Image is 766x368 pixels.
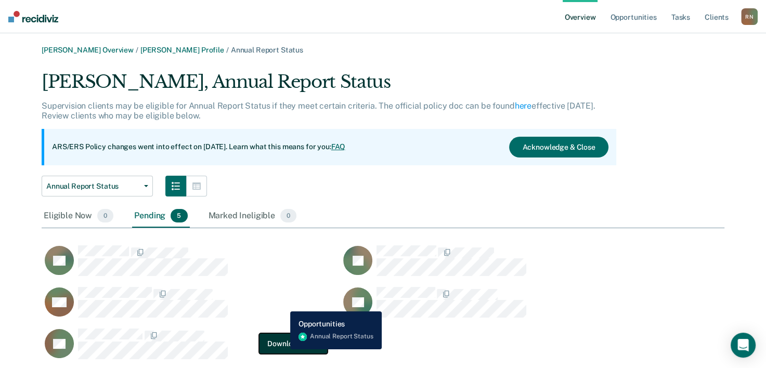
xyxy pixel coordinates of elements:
[42,46,134,54] a: [PERSON_NAME] Overview
[340,286,639,328] div: CaseloadOpportunityCell-03980688
[224,46,231,54] span: /
[741,8,758,25] button: RN
[97,209,113,222] span: 0
[42,286,340,328] div: CaseloadOpportunityCell-02073009
[134,46,140,54] span: /
[132,205,189,228] div: Pending5
[509,137,608,157] button: Acknowledge & Close
[331,142,346,151] a: FAQ
[515,101,531,111] a: here
[340,245,639,286] div: CaseloadOpportunityCell-01418047
[52,142,345,152] p: ARS/ERS Policy changes went into effect on [DATE]. Learn what this means for you:
[206,205,299,228] div: Marked Ineligible0
[741,8,758,25] div: R N
[8,11,58,22] img: Recidiviz
[42,176,153,196] button: Annual Report Status
[731,333,756,358] div: Open Intercom Messenger
[280,209,296,222] span: 0
[42,245,340,286] div: CaseloadOpportunityCell-01070345
[140,46,224,54] a: [PERSON_NAME] Profile
[42,101,595,121] p: Supervision clients may be eligible for Annual Report Status if they meet certain criteria. The o...
[42,71,616,101] div: [PERSON_NAME], Annual Report Status
[46,182,140,191] span: Annual Report Status
[42,205,115,228] div: Eligible Now0
[259,333,328,354] a: Navigate to form link
[171,209,187,222] span: 5
[231,46,303,54] span: Annual Report Status
[259,333,328,354] button: Download Form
